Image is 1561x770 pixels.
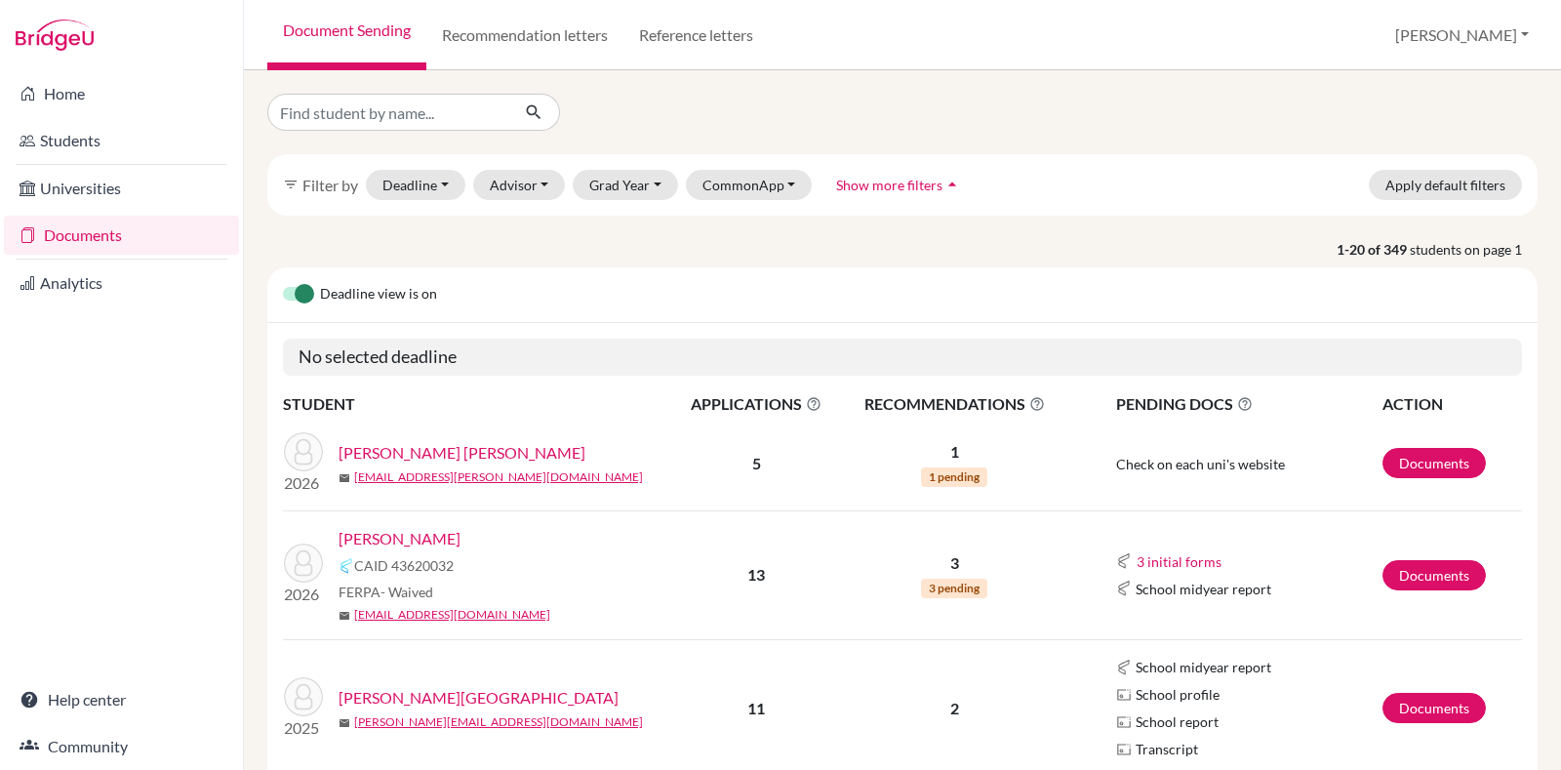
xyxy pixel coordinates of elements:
img: Anand, Varun [284,544,323,583]
button: CommonApp [686,170,813,200]
span: Filter by [302,176,358,194]
img: Brahmbhatt, Shloke Keyur [284,432,323,471]
p: 1 [841,440,1068,464]
h5: No selected deadline [283,339,1522,376]
i: arrow_drop_up [942,175,962,194]
button: Apply default filters [1369,170,1522,200]
img: Gowda, Dhiren [284,677,323,716]
input: Find student by name... [267,94,509,131]
a: [EMAIL_ADDRESS][PERSON_NAME][DOMAIN_NAME] [354,468,643,486]
span: CAID 43620032 [354,555,454,576]
p: 3 [841,551,1068,575]
p: 2025 [284,716,323,740]
img: Parchments logo [1116,714,1132,730]
span: School report [1136,711,1219,732]
span: School profile [1136,684,1220,705]
img: Parchments logo [1116,742,1132,757]
th: STUDENT [283,391,673,417]
a: Documents [4,216,239,255]
a: Students [4,121,239,160]
span: Check on each uni's website [1116,456,1285,472]
button: [PERSON_NAME] [1386,17,1538,54]
span: mail [339,717,350,729]
span: mail [339,610,350,622]
b: 11 [747,699,765,717]
span: mail [339,472,350,484]
span: 3 pending [921,579,987,598]
a: Documents [1382,560,1486,590]
span: APPLICATIONS [674,392,839,416]
img: Bridge-U [16,20,94,51]
a: Help center [4,680,239,719]
button: Deadline [366,170,465,200]
b: 5 [752,454,761,472]
a: Universities [4,169,239,208]
span: FERPA [339,582,433,602]
i: filter_list [283,177,299,192]
a: Home [4,74,239,113]
img: Common App logo [1116,660,1132,675]
span: School midyear report [1136,579,1271,599]
span: Transcript [1136,739,1198,759]
span: 1 pending [921,467,987,487]
button: Grad Year [573,170,678,200]
a: Documents [1382,693,1486,723]
a: [PERSON_NAME] [PERSON_NAME] [339,441,585,465]
span: students on page 1 [1410,239,1538,260]
strong: 1-20 of 349 [1337,239,1410,260]
p: 2 [841,697,1068,720]
p: 2026 [284,471,323,495]
span: School midyear report [1136,657,1271,677]
b: 13 [747,565,765,584]
img: Common App logo [1116,553,1132,569]
button: Advisor [473,170,566,200]
button: 3 initial forms [1136,550,1222,573]
span: Deadline view is on [320,283,437,306]
img: Common App logo [339,558,354,574]
a: [EMAIL_ADDRESS][DOMAIN_NAME] [354,606,550,624]
span: - Waived [380,584,433,600]
a: [PERSON_NAME][GEOGRAPHIC_DATA] [339,686,619,709]
a: [PERSON_NAME][EMAIL_ADDRESS][DOMAIN_NAME] [354,713,643,731]
a: [PERSON_NAME] [339,527,460,550]
p: 2026 [284,583,323,606]
img: Parchments logo [1116,687,1132,703]
a: Documents [1382,448,1486,478]
th: ACTION [1381,391,1522,417]
a: Analytics [4,263,239,303]
img: Common App logo [1116,581,1132,596]
span: RECOMMENDATIONS [841,392,1068,416]
span: Show more filters [836,177,942,193]
button: Show more filtersarrow_drop_up [820,170,979,200]
span: PENDING DOCS [1116,392,1381,416]
a: Community [4,727,239,766]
